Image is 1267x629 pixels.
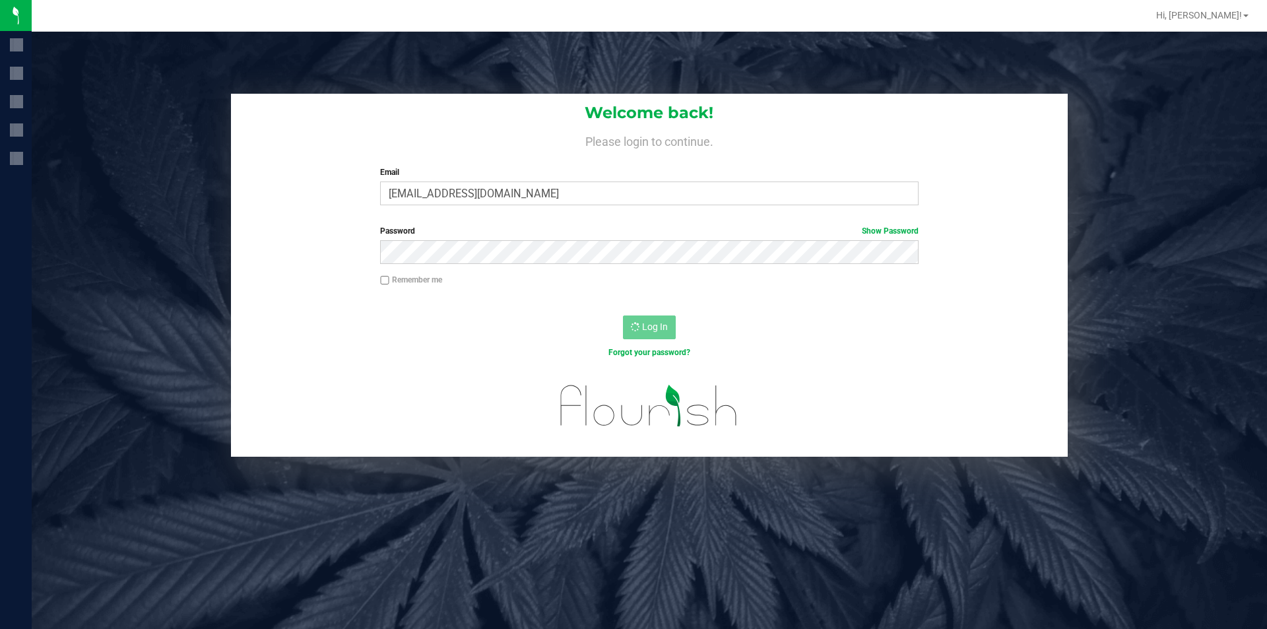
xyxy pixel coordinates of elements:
[380,276,389,285] input: Remember me
[380,226,415,236] span: Password
[623,315,676,339] button: Log In
[380,166,918,178] label: Email
[608,348,690,357] a: Forgot your password?
[642,321,668,332] span: Log In
[231,104,1068,121] h1: Welcome back!
[380,274,442,286] label: Remember me
[1156,10,1242,20] span: Hi, [PERSON_NAME]!
[862,226,919,236] a: Show Password
[231,132,1068,148] h4: Please login to continue.
[544,372,754,440] img: flourish_logo.svg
